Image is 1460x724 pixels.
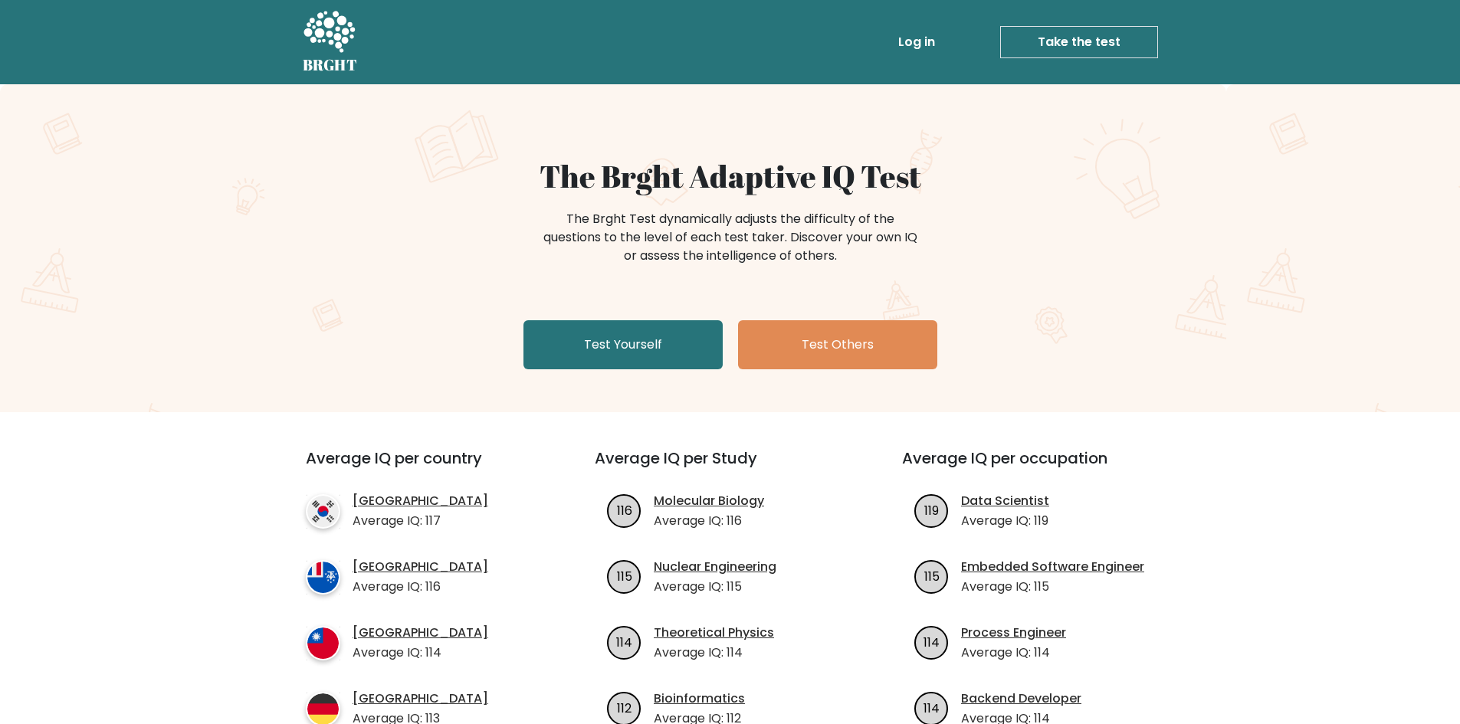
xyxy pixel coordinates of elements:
p: Average IQ: 115 [961,578,1144,596]
p: Average IQ: 114 [961,644,1066,662]
p: Average IQ: 115 [654,578,776,596]
img: country [306,626,340,660]
p: Average IQ: 116 [654,512,764,530]
text: 114 [924,699,940,716]
a: Theoretical Physics [654,624,774,642]
a: Data Scientist [961,492,1049,510]
p: Average IQ: 116 [353,578,488,596]
a: [GEOGRAPHIC_DATA] [353,624,488,642]
h3: Average IQ per Study [595,449,865,486]
text: 115 [617,567,632,585]
p: Average IQ: 119 [961,512,1049,530]
a: [GEOGRAPHIC_DATA] [353,690,488,708]
a: Molecular Biology [654,492,764,510]
text: 114 [924,633,940,650]
a: Bioinformatics [654,690,745,708]
a: BRGHT [303,6,358,78]
text: 115 [924,567,940,585]
text: 112 [617,699,632,716]
p: Average IQ: 114 [353,644,488,662]
a: Log in [892,27,941,57]
a: Backend Developer [961,690,1081,708]
text: 116 [617,501,632,519]
text: 114 [616,633,632,650]
a: Test Others [738,320,937,369]
a: [GEOGRAPHIC_DATA] [353,558,488,576]
h3: Average IQ per occupation [902,449,1173,486]
a: Take the test [1000,26,1158,58]
img: country [306,560,340,595]
div: The Brght Test dynamically adjusts the difficulty of the questions to the level of each test take... [539,210,922,265]
img: country [306,494,340,529]
text: 119 [924,501,939,519]
p: Average IQ: 117 [353,512,488,530]
a: Test Yourself [523,320,723,369]
p: Average IQ: 114 [654,644,774,662]
h3: Average IQ per country [306,449,540,486]
a: Embedded Software Engineer [961,558,1144,576]
h1: The Brght Adaptive IQ Test [356,158,1104,195]
a: Nuclear Engineering [654,558,776,576]
a: Process Engineer [961,624,1066,642]
a: [GEOGRAPHIC_DATA] [353,492,488,510]
h5: BRGHT [303,56,358,74]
